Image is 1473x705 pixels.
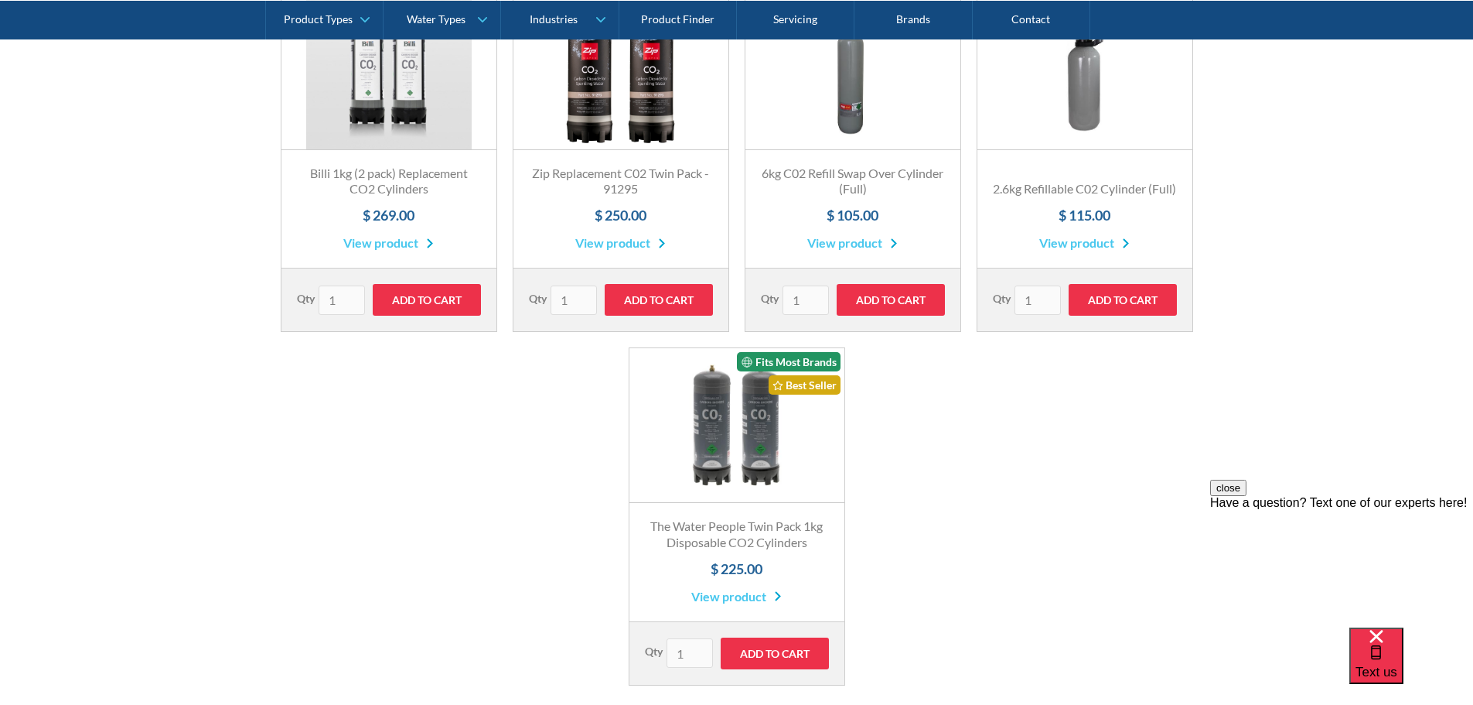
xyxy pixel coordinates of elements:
[575,234,666,252] a: View product
[530,12,578,26] div: Industries
[769,375,840,395] div: Best Seller
[993,205,1177,226] h4: $ 115.00
[993,290,1011,306] label: Qty
[629,348,844,503] a: Fits Most BrandsBest Seller
[1069,284,1177,316] input: Add to Cart
[993,181,1177,197] h3: 2.6kg Refillable C02 Cylinder (Full)
[407,12,465,26] div: Water Types
[737,352,840,371] div: Fits Most Brands
[1210,480,1473,647] iframe: podium webchat widget prompt
[297,290,315,306] label: Qty
[691,587,782,606] a: View product
[1349,628,1473,705] iframe: podium webchat widget bubble
[281,686,1193,698] div: List
[645,559,829,580] h4: $ 225.00
[837,284,945,316] input: Add to Cart
[373,284,481,316] input: Add to Cart
[645,518,829,551] h3: The Water People Twin Pack 1kg Disposable CO2 Cylinders
[761,290,779,306] label: Qty
[605,284,713,316] input: Add to Cart
[297,166,481,198] h3: Billi 1kg (2 pack) Replacement CO2 Cylinders
[1039,234,1130,252] a: View product
[297,205,481,226] h4: $ 269.00
[343,234,434,252] a: View product
[721,638,829,669] input: Add to Cart
[529,205,713,226] h4: $ 250.00
[284,12,353,26] div: Product Types
[529,166,713,198] h3: Zip Replacement C02 Twin Pack - 91295
[761,166,945,198] h3: 6kg C02 Refill Swap Over Cylinder (Full)
[761,205,945,226] h4: $ 105.00
[529,290,547,306] label: Qty
[645,643,663,659] label: Qty
[807,234,898,252] a: View product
